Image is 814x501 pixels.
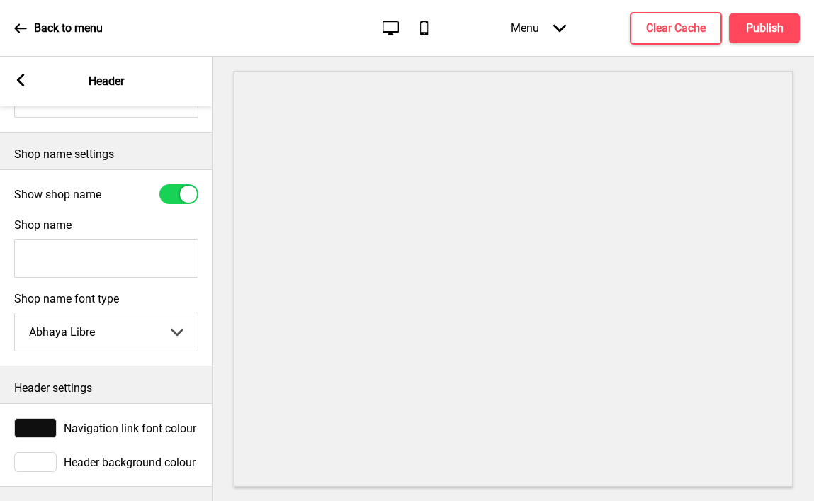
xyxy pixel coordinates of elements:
label: Shop name [14,218,72,232]
div: Header background colour [14,452,198,472]
span: Navigation link font colour [64,422,196,435]
label: Show shop name [14,188,101,201]
div: Navigation link font colour [14,418,198,438]
label: Shop name font type [14,292,198,305]
a: Back to menu [14,9,103,47]
button: Publish [729,13,800,43]
h4: Publish [746,21,784,36]
h4: Clear Cache [646,21,706,36]
p: Back to menu [34,21,103,36]
span: Header background colour [64,456,196,469]
p: Shop name settings [14,147,198,162]
button: Clear Cache [630,12,722,45]
p: Header [89,74,124,89]
p: Header settings [14,381,198,396]
div: Menu [497,7,580,49]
